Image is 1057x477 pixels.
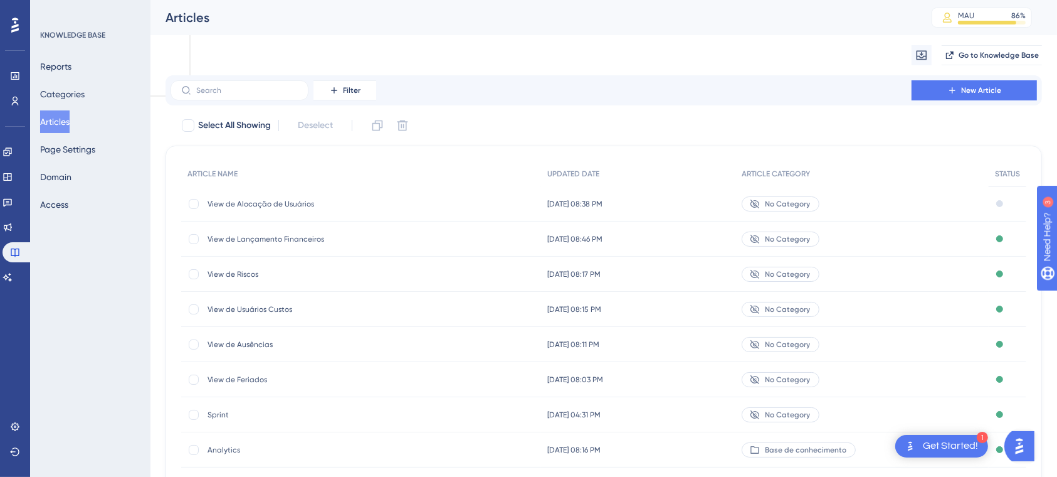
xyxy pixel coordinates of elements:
[547,169,599,179] span: UPDATED DATE
[958,11,974,21] div: MAU
[40,55,71,78] button: Reports
[977,432,988,443] div: 1
[187,169,238,179] span: ARTICLE NAME
[765,304,810,314] span: No Category
[547,199,602,209] span: [DATE] 08:38 PM
[313,80,376,100] button: Filter
[765,340,810,350] span: No Category
[942,45,1042,65] button: Go to Knowledge Base
[547,410,601,420] span: [DATE] 04:31 PM
[208,199,408,209] span: View de Alocação de Usuários
[995,169,1020,179] span: STATUS
[40,166,71,188] button: Domain
[547,340,599,350] span: [DATE] 08:11 PM
[765,234,810,244] span: No Category
[40,30,105,40] div: KNOWLEDGE BASE
[547,234,602,244] span: [DATE] 08:46 PM
[40,193,68,216] button: Access
[208,375,408,385] span: View de Feriados
[40,110,70,133] button: Articles
[903,439,918,454] img: launcher-image-alternative-text
[895,435,988,458] div: Open Get Started! checklist, remaining modules: 1
[29,3,78,18] span: Need Help?
[208,445,408,455] span: Analytics
[742,169,810,179] span: ARTICLE CATEGORY
[923,439,978,453] div: Get Started!
[87,6,91,16] div: 3
[40,83,85,105] button: Categories
[765,445,846,455] span: Base de conhecimento
[198,118,271,133] span: Select All Showing
[1011,11,1026,21] div: 86 %
[547,445,601,455] span: [DATE] 08:16 PM
[343,85,360,95] span: Filter
[547,269,601,279] span: [DATE] 08:17 PM
[208,234,408,244] span: View de Lançamento Financeiros
[40,138,95,161] button: Page Settings
[547,375,603,385] span: [DATE] 08:03 PM
[208,269,408,279] span: View de Riscos
[959,50,1039,60] span: Go to Knowledge Base
[765,199,810,209] span: No Category
[765,375,810,385] span: No Category
[298,118,333,133] span: Deselect
[166,9,900,26] div: Articles
[547,304,601,314] span: [DATE] 08:15 PM
[208,304,408,314] span: View de Usuários Custos
[765,269,810,279] span: No Category
[961,85,1001,95] span: New Article
[287,114,344,137] button: Deselect
[196,86,298,95] input: Search
[208,340,408,350] span: View de Ausências
[912,80,1037,100] button: New Article
[765,410,810,420] span: No Category
[1004,427,1042,465] iframe: UserGuiding AI Assistant Launcher
[208,410,408,420] span: Sprint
